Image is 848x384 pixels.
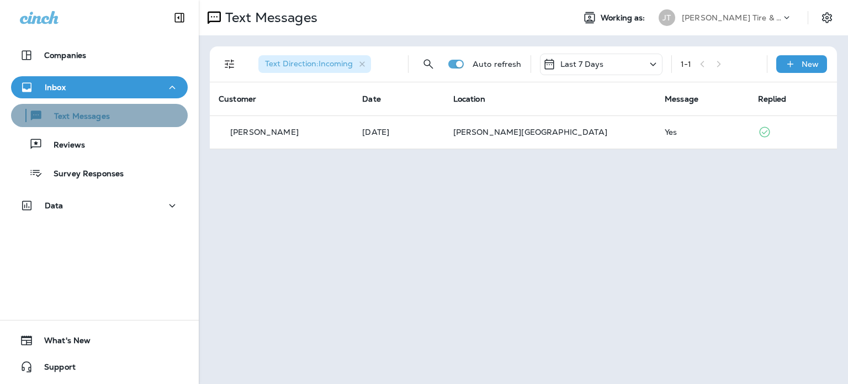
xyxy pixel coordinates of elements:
[681,60,691,69] div: 1 - 1
[219,53,241,75] button: Filters
[44,51,86,60] p: Companies
[11,104,188,127] button: Text Messages
[802,60,819,69] p: New
[453,94,485,104] span: Location
[265,59,353,69] span: Text Direction : Incoming
[11,76,188,98] button: Inbox
[817,8,837,28] button: Settings
[665,128,740,136] div: Yes
[682,13,781,22] p: [PERSON_NAME] Tire & Auto
[417,53,439,75] button: Search Messages
[11,356,188,378] button: Support
[43,169,124,180] p: Survey Responses
[45,201,63,210] p: Data
[601,13,648,23] span: Working as:
[11,133,188,156] button: Reviews
[43,112,110,122] p: Text Messages
[258,55,371,73] div: Text Direction:Incoming
[33,336,91,349] span: What's New
[11,194,188,217] button: Data
[11,44,188,66] button: Companies
[33,362,76,376] span: Support
[758,94,787,104] span: Replied
[11,161,188,185] button: Survey Responses
[11,329,188,351] button: What's New
[45,83,66,92] p: Inbox
[665,94,698,104] span: Message
[560,60,604,69] p: Last 7 Days
[219,94,256,104] span: Customer
[659,9,675,26] div: JT
[362,128,435,136] p: Sep 28, 2025 09:25 AM
[221,9,317,26] p: Text Messages
[230,128,299,136] p: [PERSON_NAME]
[453,127,607,137] span: [PERSON_NAME][GEOGRAPHIC_DATA]
[473,60,522,69] p: Auto refresh
[164,7,195,29] button: Collapse Sidebar
[43,140,85,151] p: Reviews
[362,94,381,104] span: Date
